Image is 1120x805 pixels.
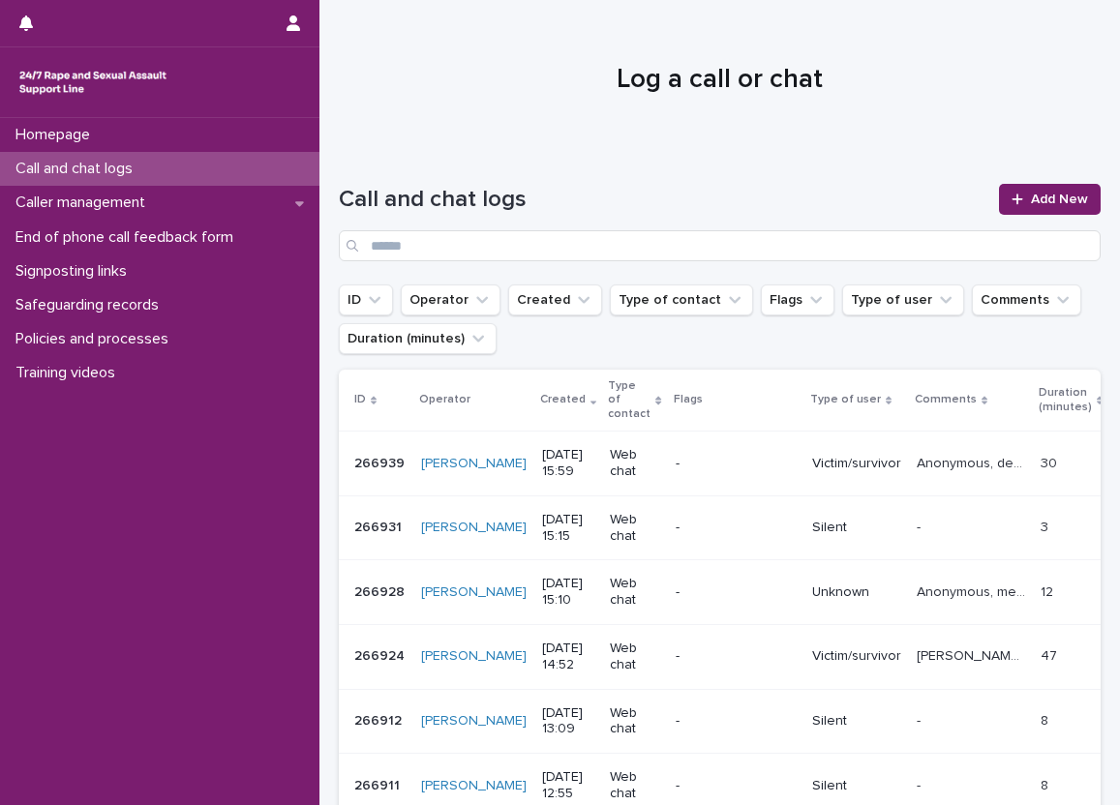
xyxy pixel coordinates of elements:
[1031,193,1088,206] span: Add New
[812,456,901,472] p: Victim/survivor
[917,581,1029,601] p: Anonymous, mentioned pregnancy and feelings around it and operator gave emotional support, operat...
[676,713,797,730] p: -
[674,389,703,410] p: Flags
[810,389,881,410] p: Type of user
[610,284,753,315] button: Type of contact
[842,284,964,315] button: Type of user
[610,769,659,802] p: Web chat
[354,389,366,410] p: ID
[676,778,797,794] p: -
[8,262,142,281] p: Signposting links
[401,284,500,315] button: Operator
[354,516,406,536] p: 266931
[540,389,586,410] p: Created
[421,520,527,536] a: [PERSON_NAME]
[812,584,901,601] p: Unknown
[972,284,1081,315] button: Comments
[542,576,594,609] p: [DATE] 15:10
[8,364,131,382] p: Training videos
[610,512,659,545] p: Web chat
[419,389,470,410] p: Operator
[999,184,1101,215] a: Add New
[8,296,174,314] p: Safeguarding records
[812,520,901,536] p: Silent
[8,194,161,212] p: Caller management
[421,648,527,665] a: [PERSON_NAME]
[917,516,924,536] p: -
[1041,709,1052,730] p: 8
[1041,516,1052,536] p: 3
[610,641,659,673] p: Web chat
[542,705,594,738] p: [DATE] 13:09
[608,375,651,425] p: Type of contact
[812,778,901,794] p: Silent
[8,160,148,178] p: Call and chat logs
[339,64,1101,97] h1: Log a call or chat
[421,778,527,794] a: [PERSON_NAME]
[1039,382,1092,418] p: Duration (minutes)
[542,641,594,673] p: [DATE] 14:52
[339,186,987,214] h1: Call and chat logs
[761,284,834,315] button: Flags
[812,648,901,665] p: Victim/survivor
[542,512,594,545] p: [DATE] 15:15
[354,774,404,794] p: 266911
[915,389,977,410] p: Comments
[508,284,602,315] button: Created
[676,520,797,536] p: -
[1041,452,1061,472] p: 30
[1041,581,1057,601] p: 12
[610,447,659,480] p: Web chat
[339,284,393,315] button: ID
[339,230,1101,261] input: Search
[339,323,497,354] button: Duration (minutes)
[917,709,924,730] p: -
[917,452,1029,472] p: Anonymous, described experiencing sexual violence, explored feelings and operator gave emotional ...
[421,584,527,601] a: [PERSON_NAME]
[917,774,924,794] p: -
[1041,774,1052,794] p: 8
[421,713,527,730] a: [PERSON_NAME]
[354,709,406,730] p: 266912
[8,228,249,247] p: End of phone call feedback form
[8,330,184,348] p: Policies and processes
[812,713,901,730] p: Silent
[610,705,659,738] p: Web chat
[1041,644,1061,665] p: 47
[610,576,659,609] p: Web chat
[354,581,409,601] p: 266928
[917,644,1029,665] p: Cerys, described experiencing sexual violence (CSA) and talked about the impacts, discussed relat...
[15,63,170,102] img: rhQMoQhaT3yELyF149Cw
[542,447,594,480] p: [DATE] 15:59
[354,644,409,665] p: 266924
[421,456,527,472] a: [PERSON_NAME]
[676,648,797,665] p: -
[542,769,594,802] p: [DATE] 12:55
[676,456,797,472] p: -
[676,584,797,601] p: -
[8,126,106,144] p: Homepage
[354,452,409,472] p: 266939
